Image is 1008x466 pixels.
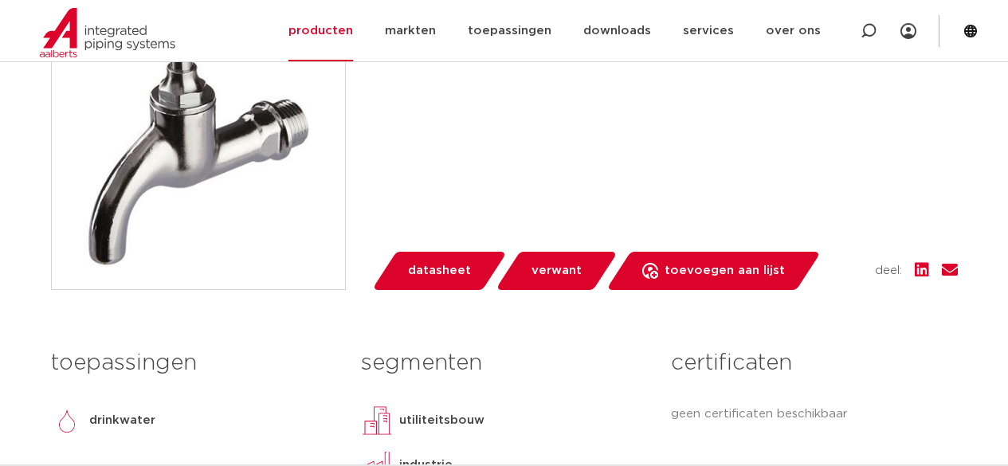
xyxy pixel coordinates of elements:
[408,258,471,284] span: datasheet
[361,405,393,437] img: utiliteitsbouw
[665,258,785,284] span: toevoegen aan lijst
[495,252,618,290] a: verwant
[671,347,957,379] h3: certificaten
[399,411,484,430] p: utiliteitsbouw
[89,411,155,430] p: drinkwater
[51,405,83,437] img: drinkwater
[531,258,582,284] span: verwant
[671,405,957,424] p: geen certificaten beschikbaar
[51,347,337,379] h3: toepassingen
[875,261,902,280] span: deel:
[361,347,647,379] h3: segmenten
[371,252,507,290] a: datasheet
